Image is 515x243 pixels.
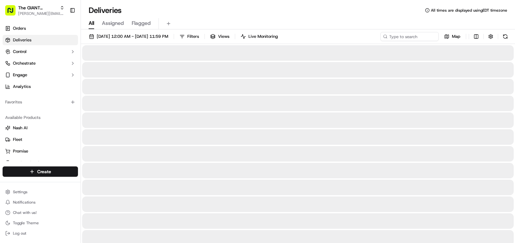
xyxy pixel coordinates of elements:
[13,200,36,205] span: Notifications
[3,229,78,238] button: Log out
[102,19,124,27] span: Assigned
[13,231,26,236] span: Log out
[89,5,122,16] h1: Deliveries
[3,97,78,107] div: Favorites
[452,34,460,39] span: Map
[3,166,78,177] button: Create
[13,160,44,166] span: Product Catalog
[3,146,78,156] button: Promise
[13,137,22,143] span: Fleet
[13,220,39,226] span: Toggle Theme
[3,81,78,92] a: Analytics
[3,3,67,18] button: The GIANT Company[PERSON_NAME][EMAIL_ADDRESS][PERSON_NAME][DOMAIN_NAME]
[5,160,75,166] a: Product Catalog
[97,34,168,39] span: [DATE] 12:00 AM - [DATE] 11:59 PM
[238,32,281,41] button: Live Monitoring
[218,34,229,39] span: Views
[13,60,36,66] span: Orchestrate
[441,32,463,41] button: Map
[13,210,37,215] span: Chat with us!
[5,148,75,154] a: Promise
[13,84,31,90] span: Analytics
[18,11,64,16] button: [PERSON_NAME][EMAIL_ADDRESS][PERSON_NAME][DOMAIN_NAME]
[3,23,78,34] a: Orders
[13,37,31,43] span: Deliveries
[13,49,27,55] span: Control
[132,19,151,27] span: Flagged
[13,72,27,78] span: Engage
[3,47,78,57] button: Control
[3,58,78,69] button: Orchestrate
[89,19,94,27] span: All
[3,134,78,145] button: Fleet
[3,208,78,217] button: Chat with us!
[13,189,27,195] span: Settings
[177,32,202,41] button: Filters
[13,148,28,154] span: Promise
[37,168,51,175] span: Create
[3,35,78,45] a: Deliveries
[5,125,75,131] a: Nash AI
[501,32,510,41] button: Refresh
[3,123,78,133] button: Nash AI
[13,26,26,31] span: Orders
[86,32,171,41] button: [DATE] 12:00 AM - [DATE] 11:59 PM
[3,198,78,207] button: Notifications
[3,70,78,80] button: Engage
[187,34,199,39] span: Filters
[3,112,78,123] div: Available Products
[207,32,232,41] button: Views
[3,218,78,227] button: Toggle Theme
[380,32,439,41] input: Type to search
[3,158,78,168] button: Product Catalog
[248,34,278,39] span: Live Monitoring
[5,137,75,143] a: Fleet
[13,125,27,131] span: Nash AI
[3,187,78,196] button: Settings
[431,8,507,13] span: All times are displayed using EDT timezone
[18,5,57,11] button: The GIANT Company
